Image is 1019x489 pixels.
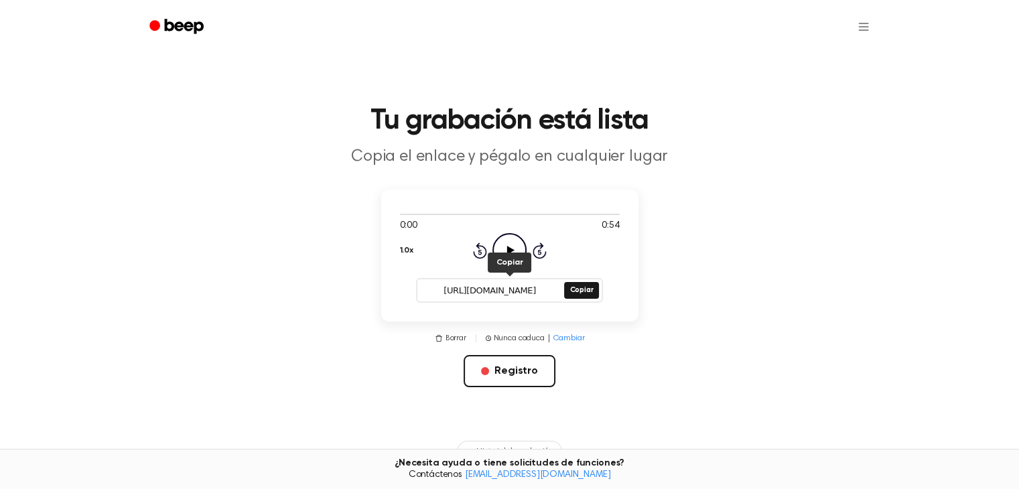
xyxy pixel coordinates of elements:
[446,334,466,342] font: Borrar
[400,247,413,255] font: 1.0x
[488,253,531,273] button: Copiar
[435,332,466,344] button: Borrar
[476,447,553,456] font: Historial de grabación
[547,334,551,342] font: |
[140,14,216,40] a: Bip
[465,470,611,480] a: [EMAIL_ADDRESS][DOMAIN_NAME]
[409,470,462,480] font: Contáctenos
[847,11,880,43] button: Abrir menú
[400,221,417,230] font: 0:00
[569,286,593,293] font: Copiar
[496,259,523,267] font: Copiar
[400,239,413,262] button: 1.0x
[553,334,584,342] font: Cambiar
[474,334,478,342] font: |
[494,334,545,342] font: Nunca caduca
[494,366,538,376] font: Registro
[486,332,585,344] button: Nunca caduca|Cambiar
[351,149,668,165] font: Copia el enlace y pégalo en cualquier lugar
[457,441,561,462] button: Historial de grabación
[464,355,555,387] button: Registro
[602,221,619,230] font: 0:54
[370,107,649,135] font: Tu grabación está lista
[564,282,598,299] button: Copiar
[395,458,624,468] font: ¿Necesita ayuda o tiene solicitudes de funciones?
